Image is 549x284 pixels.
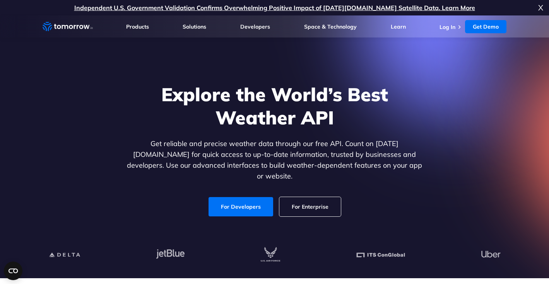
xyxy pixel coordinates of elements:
a: Learn [391,23,406,30]
a: For Enterprise [279,197,341,216]
a: Solutions [183,23,206,30]
a: Products [126,23,149,30]
a: Get Demo [465,20,506,33]
a: Developers [240,23,270,30]
p: Get reliable and precise weather data through our free API. Count on [DATE][DOMAIN_NAME] for quic... [125,138,424,182]
a: Log In [440,24,455,31]
a: For Developers [209,197,273,216]
a: Space & Technology [304,23,357,30]
a: Independent U.S. Government Validation Confirms Overwhelming Positive Impact of [DATE][DOMAIN_NAM... [74,4,475,12]
a: Home link [43,21,93,32]
button: Open CMP widget [4,262,22,280]
h1: Explore the World’s Best Weather API [125,83,424,129]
